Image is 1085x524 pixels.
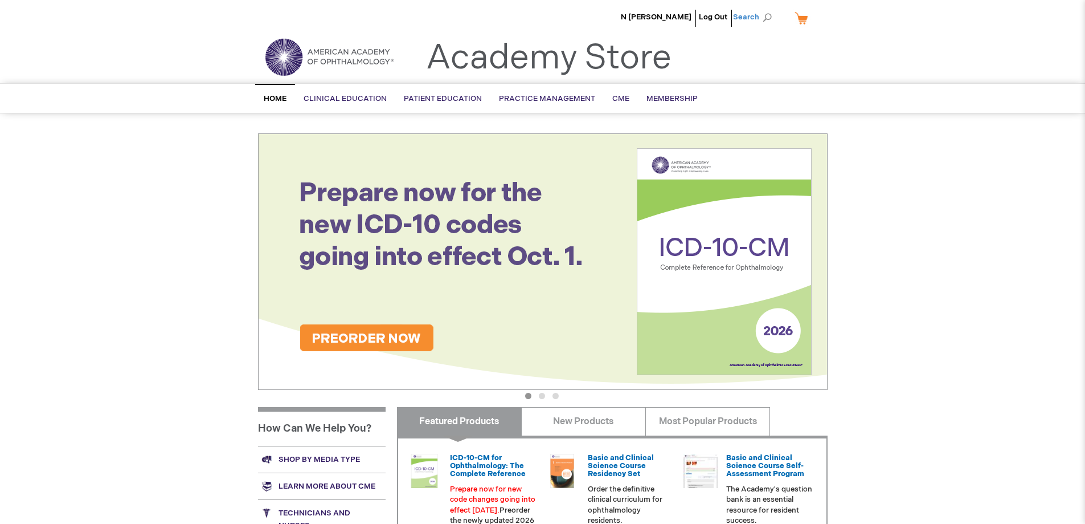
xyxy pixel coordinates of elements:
a: Featured Products [397,407,522,436]
a: Shop by media type [258,446,386,473]
span: Search [733,6,776,29]
a: Learn more about CME [258,473,386,499]
img: 0120008u_42.png [407,454,441,488]
a: Basic and Clinical Science Course Self-Assessment Program [726,453,804,479]
button: 3 of 3 [552,393,559,399]
button: 1 of 3 [525,393,531,399]
span: Patient Education [404,94,482,103]
span: Home [264,94,286,103]
span: Practice Management [499,94,595,103]
a: New Products [521,407,646,436]
button: 2 of 3 [539,393,545,399]
a: N [PERSON_NAME] [621,13,691,22]
a: Academy Store [426,38,672,79]
span: Clinical Education [304,94,387,103]
a: Log Out [699,13,727,22]
h1: How Can We Help You? [258,407,386,446]
span: CME [612,94,629,103]
span: Membership [646,94,698,103]
a: ICD-10-CM for Ophthalmology: The Complete Reference [450,453,526,479]
img: bcscself_20.jpg [683,454,718,488]
a: Basic and Clinical Science Course Residency Set [588,453,654,479]
a: Most Popular Products [645,407,770,436]
font: Prepare now for new code changes going into effect [DATE]. [450,485,535,515]
img: 02850963u_47.png [545,454,579,488]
